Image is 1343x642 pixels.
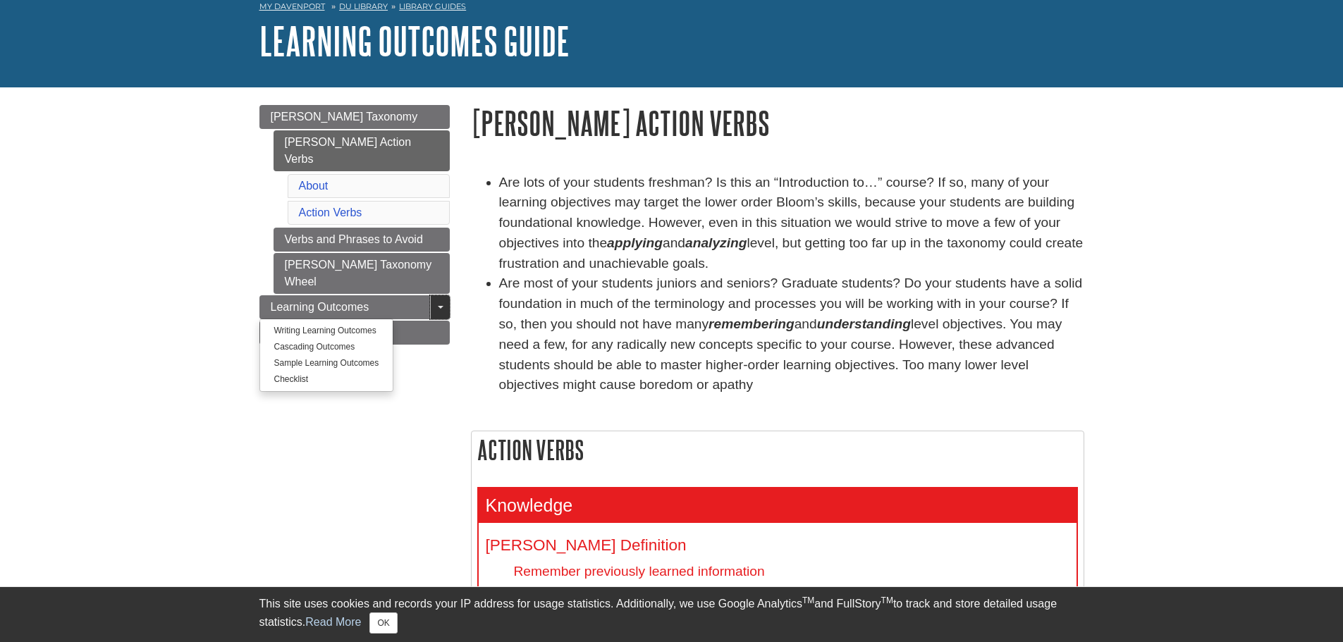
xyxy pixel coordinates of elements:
em: understanding [817,316,911,331]
div: This site uses cookies and records your IP address for usage statistics. Additionally, we use Goo... [259,595,1084,634]
a: Verbs and Phrases to Avoid [274,228,450,252]
sup: TM [802,595,814,605]
a: Learning Outcomes [259,295,450,319]
a: Action Verbs [299,206,362,218]
strong: applying [607,235,663,250]
a: Writing Learning Outcomes [260,323,393,339]
a: Learning Outcomes Guide [259,19,570,63]
span: Learning Outcomes [271,301,369,313]
a: [PERSON_NAME] Action Verbs [274,130,450,171]
a: Checklist [260,371,393,388]
button: Close [369,612,397,634]
a: [PERSON_NAME] Taxonomy [259,105,450,129]
div: Guide Page Menu [259,105,450,345]
a: Library Guides [399,1,466,11]
a: Cascading Outcomes [260,339,393,355]
strong: analyzing [685,235,747,250]
dd: Remember previously learned information [514,562,1069,581]
sup: TM [881,595,893,605]
a: My Davenport [259,1,325,13]
h1: [PERSON_NAME] Action Verbs [471,105,1084,141]
h2: Action Verbs [472,431,1084,469]
a: [PERSON_NAME] Taxonomy Wheel [274,253,450,294]
li: Are lots of your students freshman? Is this an “Introduction to…” course? If so, many of your lea... [499,173,1084,274]
a: Read More [305,616,361,628]
h4: [PERSON_NAME] Definition [486,537,1069,555]
h3: Knowledge [479,488,1077,523]
em: remembering [709,316,795,331]
a: About [299,180,329,192]
li: Are most of your students juniors and seniors? Graduate students? Do your students have a solid f... [499,273,1084,395]
a: Sample Learning Outcomes [260,355,393,371]
span: [PERSON_NAME] Taxonomy [271,111,418,123]
a: DU Library [339,1,388,11]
